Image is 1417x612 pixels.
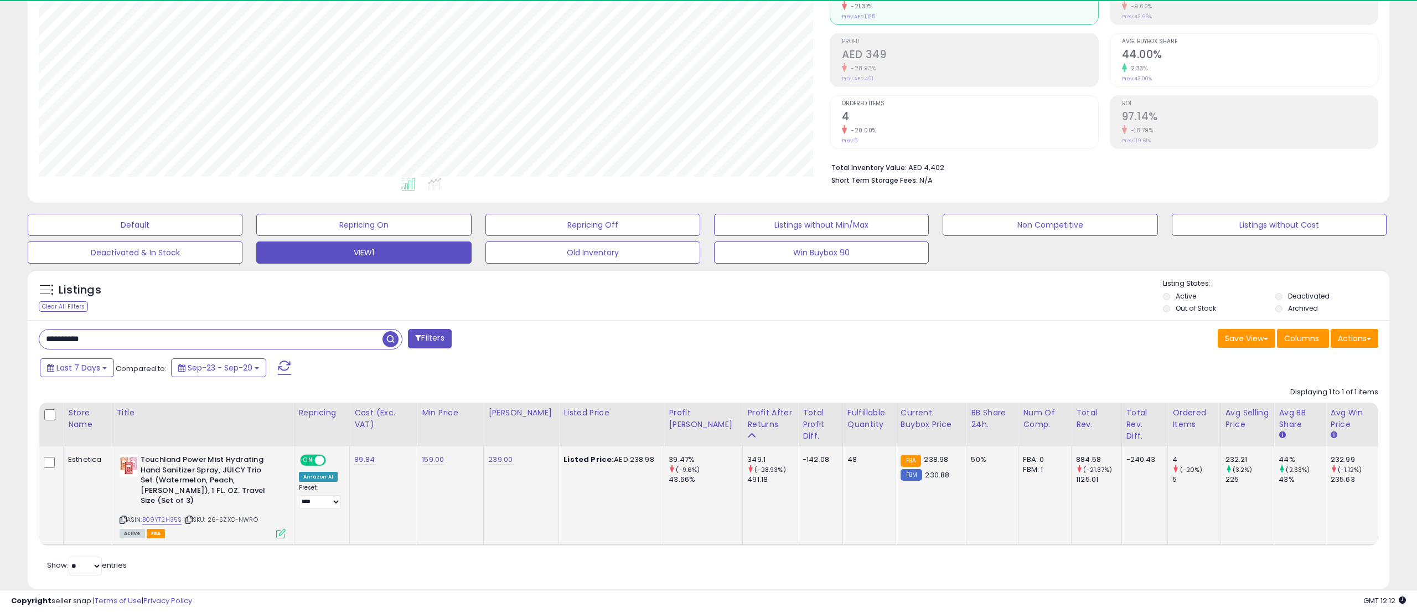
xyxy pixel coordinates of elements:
label: Deactivated [1288,291,1330,301]
small: (2.33%) [1286,465,1310,474]
div: Cost (Exc. VAT) [354,407,412,430]
label: Out of Stock [1176,304,1216,313]
div: Total Profit Diff. [803,407,838,442]
a: 159.00 [422,454,444,465]
small: -18.79% [1127,126,1154,135]
button: Non Competitive [943,214,1157,236]
small: FBA [901,455,921,467]
div: seller snap | | [11,596,192,606]
div: 39.47% [669,455,742,465]
small: (-28.93%) [754,465,785,474]
strong: Copyright [11,595,51,606]
button: Listings without Min/Max [714,214,929,236]
div: 4 [1172,455,1220,465]
div: 232.99 [1331,455,1378,465]
small: -28.93% [847,64,876,73]
span: Last 7 Days [56,362,100,373]
span: Show: entries [47,560,127,570]
div: FBA: 0 [1023,455,1063,465]
small: (-1.12%) [1338,465,1362,474]
button: Repricing On [256,214,471,236]
div: Num of Comp. [1023,407,1067,430]
div: 491.18 [747,475,798,485]
div: Preset: [299,484,342,509]
div: 1125.01 [1076,475,1121,485]
button: Deactivated & In Stock [28,241,242,264]
h2: 44.00% [1122,48,1378,63]
span: ROI [1122,101,1378,107]
div: Esthetica [68,455,104,465]
div: Clear All Filters [39,301,88,312]
b: Listed Price: [563,454,614,465]
span: Sep-23 - Sep-29 [188,362,252,373]
a: Terms of Use [95,595,142,606]
div: 5 [1172,475,1220,485]
button: Filters [408,329,451,348]
small: Prev: 5 [842,137,857,144]
small: (3.2%) [1233,465,1253,474]
b: Total Inventory Value: [831,163,907,172]
p: Listing States: [1163,279,1389,289]
small: Prev: 43.66% [1122,13,1152,20]
div: FBM: 1 [1023,465,1063,475]
small: 2.33% [1127,64,1148,73]
div: 48 [847,455,887,465]
img: 41kpKbHoiyL._SL40_.jpg [120,455,138,477]
small: Prev: 119.61% [1122,137,1151,144]
small: -20.00% [847,126,877,135]
b: Short Term Storage Fees: [831,176,918,185]
button: Win Buybox 90 [714,241,929,264]
li: AED 4,402 [831,160,1370,173]
div: 50% [971,455,1010,465]
div: 349.1 [747,455,798,465]
small: -9.60% [1127,2,1152,11]
button: Listings without Cost [1172,214,1387,236]
a: Privacy Policy [143,595,192,606]
div: Min Price [422,407,479,419]
div: Total Rev. Diff. [1126,407,1163,442]
small: Avg Win Price. [1331,430,1337,440]
small: (-9.6%) [676,465,700,474]
div: Avg Selling Price [1225,407,1270,430]
span: 230.88 [925,470,949,480]
span: Columns [1284,333,1319,344]
div: Profit After Returns [747,407,793,430]
button: Actions [1331,329,1378,348]
div: Profit [PERSON_NAME] [669,407,738,430]
div: 235.63 [1331,475,1378,485]
div: Total Rev. [1076,407,1116,430]
button: Repricing Off [485,214,700,236]
div: Store Name [68,407,107,430]
div: -240.43 [1126,455,1160,465]
span: 2025-10-8 12:12 GMT [1363,595,1406,606]
button: Save View [1218,329,1275,348]
small: Prev: AED 1,125 [842,13,875,20]
small: -21.37% [847,2,873,11]
div: 232.21 [1225,455,1274,465]
small: (-20%) [1180,465,1203,474]
button: Last 7 Days [40,358,114,377]
small: FBM [901,469,922,481]
div: Amazon AI [299,472,338,482]
div: 44% [1279,455,1325,465]
button: VIEW1 [256,241,471,264]
b: Touchland Power Mist Hydrating Hand Sanitizer Spray, JUICY Trio Set (Watermelon, Peach, [PERSON_N... [141,455,275,509]
span: N/A [919,175,933,186]
div: AED 238.98 [563,455,655,465]
label: Active [1176,291,1196,301]
div: Ordered Items [1172,407,1216,430]
div: -142.08 [803,455,834,465]
div: 884.58 [1076,455,1121,465]
small: (-21.37%) [1083,465,1112,474]
button: Columns [1277,329,1329,348]
div: Fulfillable Quantity [847,407,891,430]
a: B09YT2H35S [142,515,182,524]
span: Compared to: [116,363,167,374]
a: 89.84 [354,454,375,465]
span: Avg. Buybox Share [1122,39,1378,45]
div: 43.66% [669,475,742,485]
div: Avg BB Share [1279,407,1321,430]
span: All listings currently available for purchase on Amazon [120,529,145,538]
h5: Listings [59,282,101,298]
span: ON [301,456,315,465]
